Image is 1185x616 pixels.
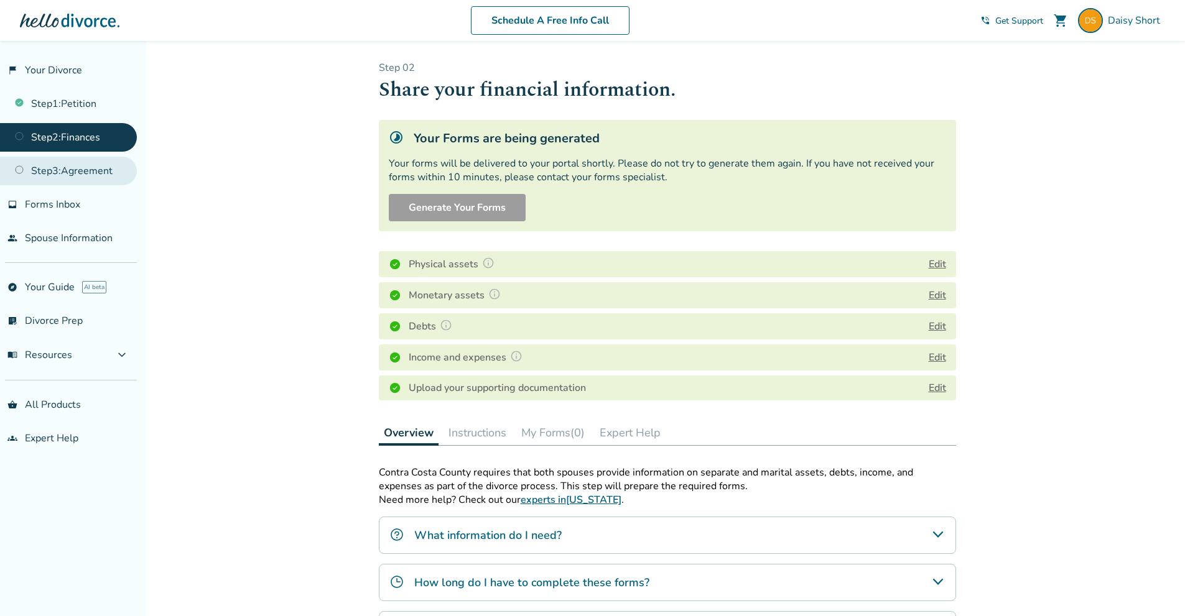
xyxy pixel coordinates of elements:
button: My Forms(0) [516,420,590,445]
div: Your forms will be delivered to your portal shortly. Please do not try to generate them again. If... [389,157,946,184]
span: shopping_cart [1053,13,1068,28]
h1: Share your financial information. [379,75,956,105]
div: What information do I need? [379,517,956,554]
button: Generate Your Forms [389,194,526,221]
a: Edit [929,381,946,395]
a: experts in[US_STATE] [521,493,621,507]
img: Question Mark [440,319,452,331]
p: Need more help? Check out our . [379,493,956,507]
a: phone_in_talkGet Support [980,15,1043,27]
h4: Monetary assets [409,287,504,303]
span: AI beta [82,281,106,293]
img: daisydshort@gmail.com [1078,8,1103,33]
span: explore [7,282,17,292]
span: expand_more [114,347,129,362]
span: shopping_basket [7,400,17,410]
span: people [7,233,17,243]
span: phone_in_talk [980,16,990,25]
span: flag_2 [7,65,17,75]
img: How long do I have to complete these forms? [389,574,404,589]
div: How long do I have to complete these forms? [379,564,956,601]
a: Schedule A Free Info Call [471,6,630,35]
span: inbox [7,200,17,209]
h4: Physical assets [409,256,498,272]
img: Completed [389,320,401,333]
span: Forms Inbox [25,198,80,211]
span: groups [7,433,17,443]
img: Question Mark [482,257,495,269]
button: Overview [379,420,439,446]
span: Resources [7,348,72,362]
button: Edit [929,257,946,272]
img: Completed [389,351,401,364]
img: Question Mark [510,350,523,362]
img: Completed [389,258,401,270]
img: Completed [389,289,401,301]
iframe: Chat Widget [1123,556,1185,616]
span: menu_book [7,350,17,360]
button: Edit [929,288,946,303]
span: Get Support [995,15,1043,27]
h4: What information do I need? [414,527,562,543]
img: Question Mark [488,288,501,300]
p: Step 0 2 [379,61,956,75]
h4: Income and expenses [409,349,526,365]
span: Daisy Short [1108,14,1165,27]
img: What information do I need? [389,527,404,542]
button: Instructions [444,420,511,445]
h5: Your Forms are being generated [414,130,600,147]
button: Edit [929,319,946,334]
h4: Debts [409,318,456,334]
h4: Upload your supporting documentation [409,380,586,395]
img: Completed [389,382,401,394]
h4: How long do I have to complete these forms? [414,574,649,591]
button: Expert Help [595,420,666,445]
span: list_alt_check [7,316,17,326]
button: Edit [929,350,946,365]
p: Contra Costa County requires that both spouses provide information on separate and marital assets... [379,466,956,493]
